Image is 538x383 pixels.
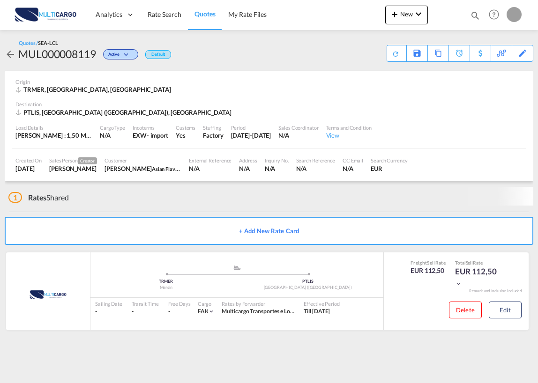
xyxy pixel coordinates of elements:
md-icon: icon-chevron-down [455,280,462,287]
div: Shared [8,192,69,203]
span: FAK [198,308,209,315]
div: Save As Template [407,45,427,61]
button: Delete [449,302,482,318]
div: N/A [100,131,125,140]
div: Load Details [15,124,92,131]
span: Rate Search [148,10,181,18]
div: MUL000008119 [18,46,96,61]
div: PTLIS, Lisbon (Lisboa), Europe [15,108,234,117]
div: EUR 112,50 [411,266,446,275]
md-icon: icon-chevron-down [208,308,215,315]
div: EUR [371,164,408,173]
div: 12 Sep 2025 [231,131,271,140]
div: - [95,308,122,316]
div: 13 Aug 2025 [15,164,42,173]
img: 82db67801a5411eeacfdbd8acfa81e61.png [14,4,77,25]
div: Quote PDF is not available at this time [392,45,402,58]
div: Quotes /SEA-LCL [19,39,58,46]
div: Effective Period [304,300,339,307]
span: Creator [78,157,97,164]
div: TRMER [95,279,237,285]
div: - [168,308,170,316]
div: Period [231,124,271,131]
div: Sales Coordinator [278,124,318,131]
div: Multicargo Transportes e Logistica [222,308,294,316]
div: Search Currency [371,157,408,164]
div: External Reference [189,157,232,164]
span: SEA-LCL [38,40,58,46]
span: My Rate Files [228,10,267,18]
button: + Add New Rate Card [5,217,533,245]
div: Origin [15,78,523,85]
span: New [389,10,424,18]
span: Multicargo Transportes e Logistica [222,308,306,315]
img: MultiCargo [17,283,79,306]
span: 1 [8,192,22,203]
div: Sailing Date [95,300,122,307]
div: Default [145,50,171,59]
div: Freight Rate [411,259,446,266]
div: Cesar Teixeira [49,164,97,173]
md-icon: icon-chevron-down [413,8,424,20]
div: Till 12 Sep 2025 [304,308,330,316]
div: [GEOGRAPHIC_DATA] ([GEOGRAPHIC_DATA]) [237,285,379,291]
div: Rates by Forwarder [222,300,294,307]
span: Sell [466,260,473,265]
div: Transit Time [132,300,159,307]
span: Sell [427,260,435,265]
div: Customs [176,124,195,131]
button: icon-plus 400-fgNewicon-chevron-down [385,6,428,24]
div: Mersin [95,285,237,291]
div: Cargo [198,300,215,307]
span: Help [486,7,502,22]
div: Free Days [168,300,191,307]
div: EUR 112,50 [455,266,502,288]
span: Active [108,52,122,60]
div: Remark and Inclusion included [462,288,529,294]
md-icon: icon-chevron-down [122,52,133,58]
div: N/A [189,164,232,173]
div: CC Email [343,157,363,164]
span: Rates [28,193,47,202]
div: Total Rate [455,259,502,266]
span: Analytics [96,10,122,19]
div: Destination [15,101,523,108]
div: N/A [296,164,335,173]
div: Change Status Here [96,46,141,61]
div: Yes [176,131,195,140]
md-icon: icon-magnify [470,10,480,21]
div: - import [147,131,168,140]
span: Quotes [194,10,215,18]
div: icon-arrow-left [5,46,18,61]
div: Sales Person [49,157,97,164]
div: - [132,308,159,316]
button: Edit [489,302,522,318]
div: João Pedro [105,164,181,173]
div: EXW [133,131,147,140]
div: Address [239,157,257,164]
div: Created On [15,157,42,164]
div: Help [486,7,507,23]
span: Asian Flavours [152,165,186,172]
div: N/A [239,164,257,173]
div: Search Reference [296,157,335,164]
div: View [326,131,372,140]
div: N/A [265,164,289,173]
md-icon: icon-plus 400-fg [389,8,400,20]
span: TRMER, [GEOGRAPHIC_DATA], [GEOGRAPHIC_DATA] [23,86,171,93]
div: N/A [278,131,318,140]
div: N/A [343,164,363,173]
div: Customer [105,157,181,164]
span: Till [DATE] [304,308,330,315]
div: Incoterms [133,124,168,131]
div: Terms and Condition [326,124,372,131]
md-icon: icon-refresh [391,50,400,58]
div: Stuffing [203,124,223,131]
div: Cargo Type [100,124,125,131]
div: icon-magnify [470,10,480,24]
div: TRMER, Mersin, Europe [15,85,173,94]
md-icon: icon-arrow-left [5,49,16,60]
div: Factory Stuffing [203,131,223,140]
div: [PERSON_NAME] : 1,50 MT | Volumetric Wt : 1,72 CBM | Chargeable Wt : 1,72 W/M [15,131,92,140]
div: Inquiry No. [265,157,289,164]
